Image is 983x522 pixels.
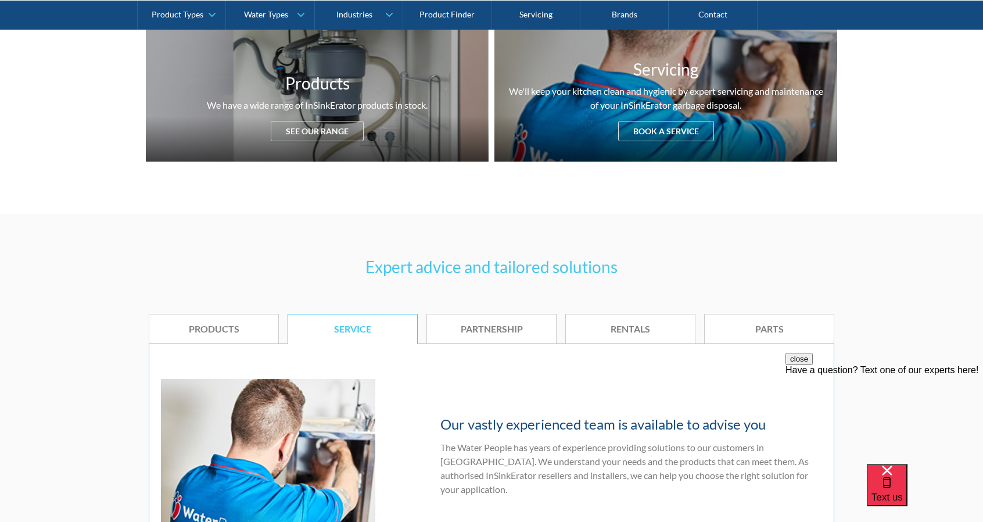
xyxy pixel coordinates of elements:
[722,323,816,335] div: Parts
[306,323,400,335] div: Service
[583,323,677,335] div: Rentals
[440,414,822,435] h4: Our vastly experienced team is available to advise you
[633,57,698,81] h3: Servicing
[149,255,834,279] h3: Expert advice and tailored solutions
[336,9,372,19] div: Industries
[167,323,261,335] div: Products
[785,353,983,478] iframe: podium webchat widget prompt
[244,9,288,19] div: Water Types
[440,441,822,496] p: The Water People has years of experience providing solutions to our customers in [GEOGRAPHIC_DATA...
[285,71,350,95] h3: Products
[494,10,837,162] a: ServicingWe'll keep your kitchen clean and hygienic by expert servicing and maintenance of your I...
[146,10,489,162] a: ProductsWe have a wide range of InSinkErator products in stock.See our range
[444,323,539,335] div: Partnership
[506,84,826,112] div: We'll keep your kitchen clean and hygienic by expert servicing and maintenance of your InSinkErat...
[271,121,364,141] div: See our range
[152,9,203,19] div: Product Types
[618,121,714,141] div: Book a service
[867,464,983,522] iframe: podium webchat widget bubble
[207,98,428,112] div: We have a wide range of InSinkErator products in stock.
